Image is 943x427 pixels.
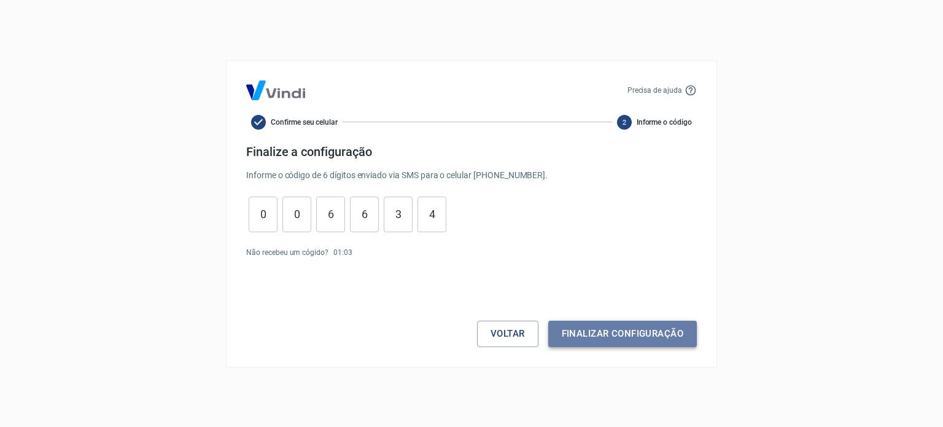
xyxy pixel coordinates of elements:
[623,118,626,126] text: 2
[477,321,538,347] button: Voltar
[548,321,697,347] button: Finalizar configuração
[271,117,338,128] span: Confirme seu celular
[246,169,697,182] p: Informe o código de 6 dígitos enviado via SMS para o celular [PHONE_NUMBER] .
[246,144,697,159] h4: Finalize a configuração
[333,247,352,258] p: 01 : 03
[246,247,328,258] p: Não recebeu um cógido?
[246,80,305,100] img: Logo Vind
[637,117,692,128] span: Informe o código
[627,85,682,96] p: Precisa de ajuda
